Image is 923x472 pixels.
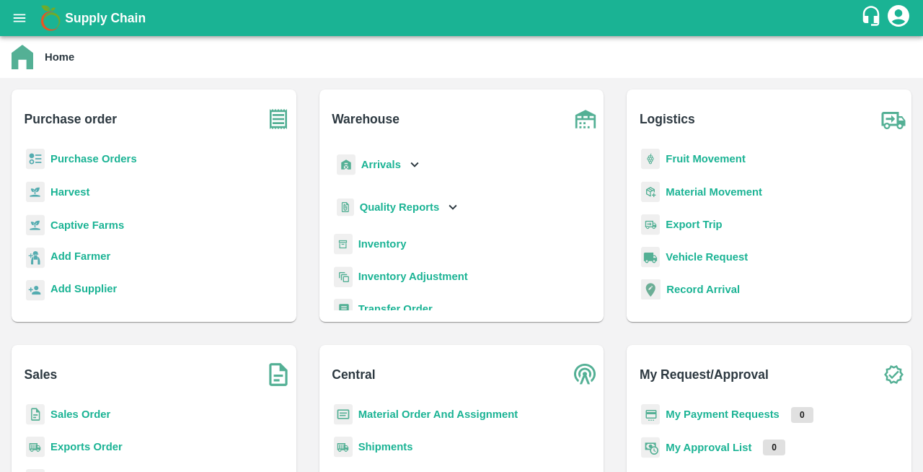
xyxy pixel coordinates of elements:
a: Fruit Movement [666,153,746,165]
img: logo [36,4,65,32]
a: Material Movement [666,186,762,198]
img: supplier [26,280,45,301]
img: fruit [641,149,660,170]
img: shipments [26,437,45,458]
b: Sales [25,364,58,385]
img: approval [641,437,660,458]
b: Purchase order [25,109,117,129]
img: material [641,181,660,203]
div: Arrivals [334,149,423,181]
img: check [875,357,911,393]
a: Shipments [358,441,413,453]
img: harvest [26,181,45,203]
a: My Approval List [666,442,751,453]
a: Transfer Order [358,303,433,315]
p: 0 [791,407,813,423]
img: central [568,357,604,393]
img: whInventory [334,234,353,255]
img: reciept [26,149,45,170]
a: Export Trip [666,219,722,230]
a: Purchase Orders [50,153,137,165]
a: Inventory Adjustment [358,271,468,282]
b: Quality Reports [360,201,440,213]
img: payment [641,404,660,425]
img: vehicle [641,247,660,268]
b: Warehouse [332,109,399,129]
div: account of current user [886,3,911,33]
a: Material Order And Assignment [358,408,518,420]
img: harvest [26,214,45,236]
img: purchase [260,101,296,137]
img: centralMaterial [334,404,353,425]
img: warehouse [568,101,604,137]
b: Central [332,364,375,385]
img: qualityReport [337,198,354,217]
a: My Payment Requests [666,408,780,420]
b: Logistics [640,109,695,129]
img: inventory [334,266,353,287]
img: soSales [260,357,296,393]
a: Supply Chain [65,8,860,28]
b: My Request/Approval [640,364,769,385]
p: 0 [763,440,785,455]
img: home [12,45,33,69]
b: Arrivals [361,159,401,170]
a: Sales Order [50,408,110,420]
a: Exports Order [50,441,123,453]
b: Supply Chain [65,11,146,25]
img: delivery [641,214,660,235]
a: Record Arrival [666,284,740,295]
b: Add Farmer [50,250,110,262]
img: whTransfer [334,299,353,320]
img: truck [875,101,911,137]
img: recordArrival [641,279,661,300]
img: shipments [334,437,353,458]
img: whArrival [337,154,355,175]
b: Home [45,51,74,63]
a: Add Farmer [50,248,110,268]
b: Add Supplier [50,283,117,294]
img: farmer [26,248,45,268]
a: Harvest [50,186,89,198]
a: Vehicle Request [666,251,748,263]
button: open drawer [3,1,36,35]
img: sales [26,404,45,425]
a: Add Supplier [50,281,117,300]
div: customer-support [860,5,886,31]
div: Quality Reports [334,193,461,222]
a: Captive Farms [50,219,124,231]
a: Inventory [358,238,407,250]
